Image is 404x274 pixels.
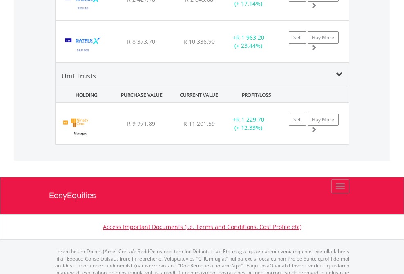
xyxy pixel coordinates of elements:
a: Sell [289,31,306,44]
div: PROFIT/LOSS [229,87,284,102]
a: EasyEquities [49,177,355,214]
div: + (+ 12.33%) [223,116,274,132]
a: Buy More [308,114,339,126]
img: UT.ZA.MTBTE.png [60,113,101,142]
span: Unit Trusts [62,71,96,80]
span: R 10 336.90 [183,38,215,45]
span: R 11 201.59 [183,120,215,127]
div: HOLDING [56,87,112,102]
span: R 1 229.70 [236,116,264,123]
div: PURCHASE VALUE [114,87,170,102]
span: R 9 971.89 [127,120,155,127]
span: R 1 963.20 [236,33,264,41]
div: CURRENT VALUE [171,87,227,102]
a: Sell [289,114,306,126]
a: Buy More [308,31,339,44]
a: Access Important Documents (i.e. Terms and Conditions, Cost Profile etc) [103,223,301,231]
img: TFSA.STX500.png [60,31,107,60]
span: R 8 373.70 [127,38,155,45]
div: + (+ 23.44%) [223,33,274,50]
